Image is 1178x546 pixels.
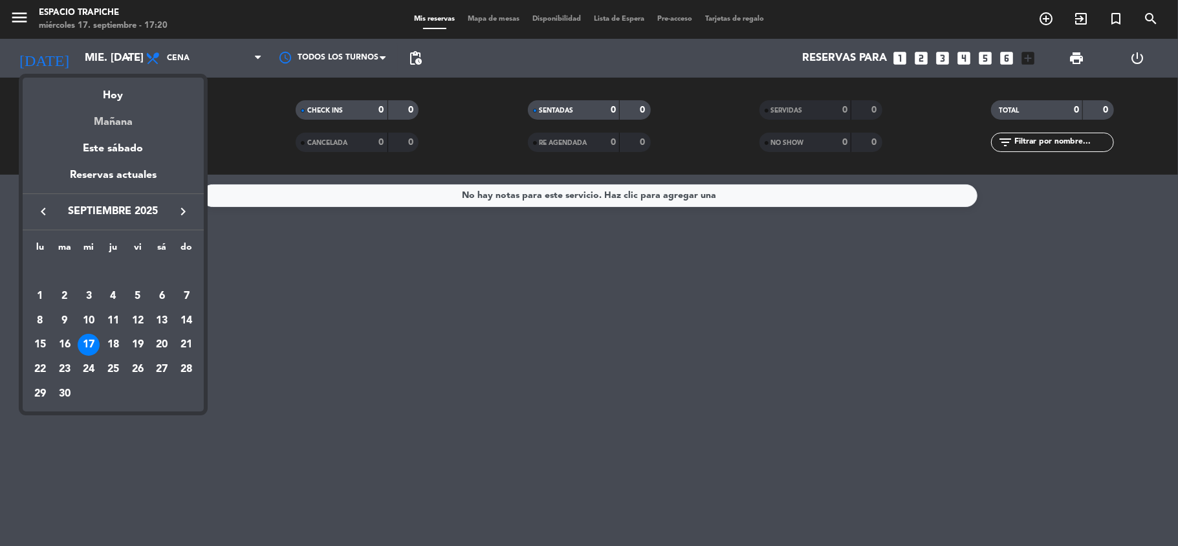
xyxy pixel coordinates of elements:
div: 15 [29,334,51,356]
td: 28 de septiembre de 2025 [174,357,199,382]
td: 23 de septiembre de 2025 [52,357,77,382]
div: 22 [29,358,51,380]
td: 16 de septiembre de 2025 [52,333,77,357]
td: 6 de septiembre de 2025 [150,284,175,309]
td: 22 de septiembre de 2025 [28,357,52,382]
div: 6 [151,285,173,307]
div: 28 [175,358,197,380]
th: martes [52,240,77,260]
div: 25 [102,358,124,380]
td: 29 de septiembre de 2025 [28,382,52,406]
td: 17 de septiembre de 2025 [76,333,101,357]
div: 2 [54,285,76,307]
div: 26 [127,358,149,380]
td: 4 de septiembre de 2025 [101,284,125,309]
div: 12 [127,310,149,332]
td: 14 de septiembre de 2025 [174,309,199,333]
td: 11 de septiembre de 2025 [101,309,125,333]
div: 16 [54,334,76,356]
div: 30 [54,383,76,405]
div: 5 [127,285,149,307]
th: miércoles [76,240,101,260]
div: 11 [102,310,124,332]
td: 26 de septiembre de 2025 [125,357,150,382]
div: Reservas actuales [23,167,204,193]
td: 21 de septiembre de 2025 [174,333,199,357]
div: 29 [29,383,51,405]
td: 2 de septiembre de 2025 [52,284,77,309]
td: 24 de septiembre de 2025 [76,357,101,382]
td: 3 de septiembre de 2025 [76,284,101,309]
td: 27 de septiembre de 2025 [150,357,175,382]
span: septiembre 2025 [55,203,171,220]
div: 23 [54,358,76,380]
td: 13 de septiembre de 2025 [150,309,175,333]
div: 20 [151,334,173,356]
th: jueves [101,240,125,260]
div: 19 [127,334,149,356]
th: viernes [125,240,150,260]
div: Mañana [23,104,204,131]
td: 20 de septiembre de 2025 [150,333,175,357]
div: 9 [54,310,76,332]
div: 21 [175,334,197,356]
td: SEP. [28,259,199,284]
div: 27 [151,358,173,380]
th: domingo [174,240,199,260]
td: 8 de septiembre de 2025 [28,309,52,333]
div: 13 [151,310,173,332]
div: 10 [78,310,100,332]
div: 7 [175,285,197,307]
td: 10 de septiembre de 2025 [76,309,101,333]
td: 7 de septiembre de 2025 [174,284,199,309]
th: sábado [150,240,175,260]
div: 14 [175,310,197,332]
td: 15 de septiembre de 2025 [28,333,52,357]
div: Este sábado [23,131,204,167]
i: keyboard_arrow_right [175,204,191,219]
td: 9 de septiembre de 2025 [52,309,77,333]
td: 30 de septiembre de 2025 [52,382,77,406]
th: lunes [28,240,52,260]
div: 3 [78,285,100,307]
div: Hoy [23,78,204,104]
div: 4 [102,285,124,307]
td: 1 de septiembre de 2025 [28,284,52,309]
div: 8 [29,310,51,332]
div: 18 [102,334,124,356]
i: keyboard_arrow_left [36,204,51,219]
td: 12 de septiembre de 2025 [125,309,150,333]
div: 1 [29,285,51,307]
td: 25 de septiembre de 2025 [101,357,125,382]
td: 19 de septiembre de 2025 [125,333,150,357]
div: 17 [78,334,100,356]
td: 18 de septiembre de 2025 [101,333,125,357]
td: 5 de septiembre de 2025 [125,284,150,309]
div: 24 [78,358,100,380]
